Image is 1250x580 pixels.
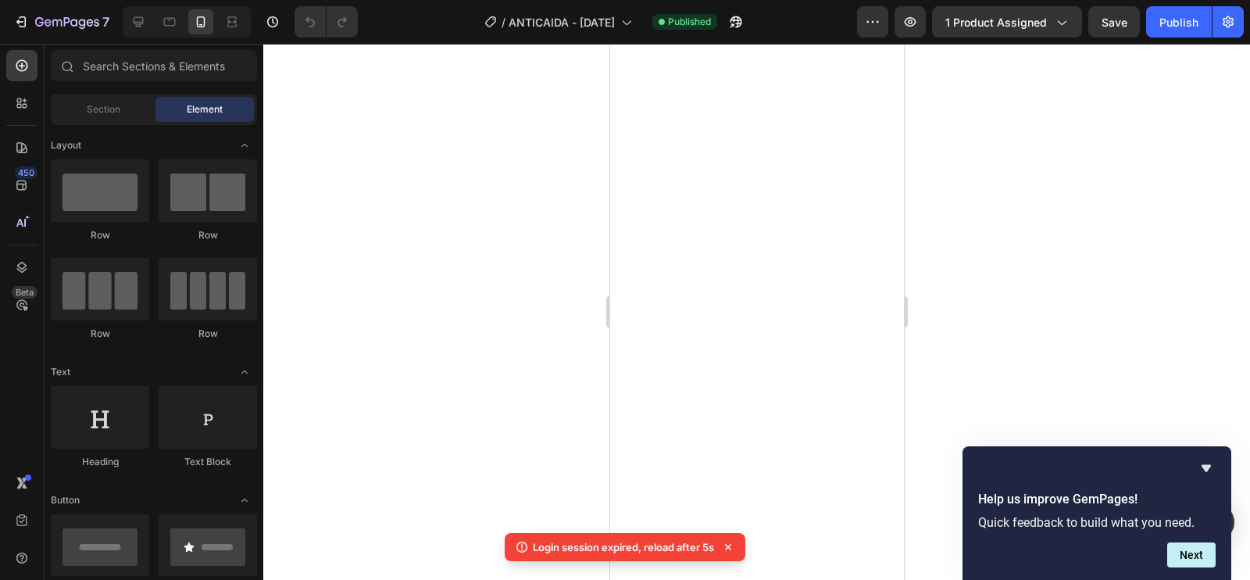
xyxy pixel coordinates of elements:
span: Toggle open [232,360,257,385]
div: Row [159,327,257,341]
div: Undo/Redo [295,6,358,38]
h2: Help us improve GemPages! [978,490,1216,509]
button: Save [1088,6,1140,38]
div: Publish [1159,14,1198,30]
span: ANTICAIDA - [DATE] [509,14,615,30]
span: Layout [51,138,81,152]
div: Text Block [159,455,257,469]
div: Row [51,327,149,341]
p: Login session expired, reload after 5s [533,539,714,555]
button: Publish [1146,6,1212,38]
div: Row [51,228,149,242]
button: 1 product assigned [932,6,1082,38]
div: 450 [15,166,37,179]
input: Search Sections & Elements [51,50,257,81]
span: Save [1102,16,1127,29]
span: Section [87,102,120,116]
span: 1 product assigned [945,14,1047,30]
p: Quick feedback to build what you need. [978,515,1216,530]
span: Text [51,365,70,379]
iframe: Design area [610,44,904,580]
span: Toggle open [232,133,257,158]
button: 7 [6,6,116,38]
div: Heading [51,455,149,469]
div: Row [159,228,257,242]
button: Hide survey [1197,459,1216,478]
span: Element [187,102,223,116]
span: / [502,14,505,30]
span: Toggle open [232,488,257,513]
p: 7 [102,13,109,31]
span: Button [51,493,80,507]
button: Next question [1167,542,1216,567]
span: Published [668,15,711,29]
div: Help us improve GemPages! [978,459,1216,567]
div: Beta [12,286,37,299]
